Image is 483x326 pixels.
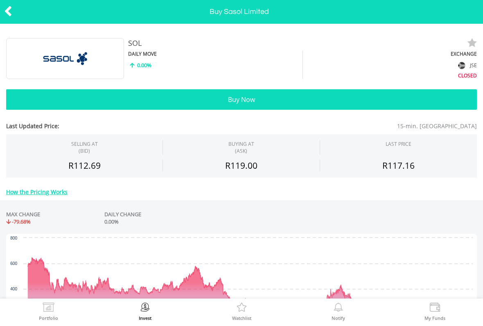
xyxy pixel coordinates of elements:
a: How the Pricing Works [6,188,68,196]
label: Portfolio [39,316,58,320]
span: BUYING AT [228,140,254,154]
div: DAILY MOVE [128,50,302,57]
div: EXCHANGE [303,50,477,57]
button: Buy Now [6,89,477,110]
a: Invest [139,303,151,320]
span: 0.00% [137,61,151,69]
div: SELLING AT [71,140,98,154]
a: Notify [332,303,345,320]
img: Invest Now [139,303,151,314]
text: 600 [10,261,17,266]
div: DAILY CHANGE [104,211,222,218]
img: Watchlist [235,303,248,314]
a: Portfolio [39,303,58,320]
text: 800 [10,236,17,240]
img: EQU.ZA.SOL.png [34,38,96,79]
text: 400 [10,287,17,291]
img: View Notifications [332,303,345,314]
span: (BID) [71,147,98,154]
label: My Funds [424,316,445,320]
label: Watchlist [232,316,251,320]
span: R119.00 [225,160,257,171]
a: Watchlist [232,303,251,320]
span: 15-min. [GEOGRAPHIC_DATA] [202,122,477,130]
div: LAST PRICE [386,140,411,147]
img: watchlist [467,38,477,48]
div: CLOSED [303,71,477,79]
div: SOL [128,38,390,49]
label: Invest [139,316,151,320]
span: (ASK) [228,147,254,154]
a: My Funds [424,303,445,320]
div: MAX CHANGE [6,211,40,218]
span: 0.00% [104,218,119,225]
label: Notify [332,316,345,320]
span: R117.16 [382,160,415,171]
span: JSE [470,62,477,69]
img: View Funds [429,303,441,314]
img: flag [458,62,465,69]
span: R112.69 [68,160,101,171]
span: -79.68% [12,218,31,225]
img: View Portfolio [42,303,55,314]
span: Last Updated Price: [6,122,202,130]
